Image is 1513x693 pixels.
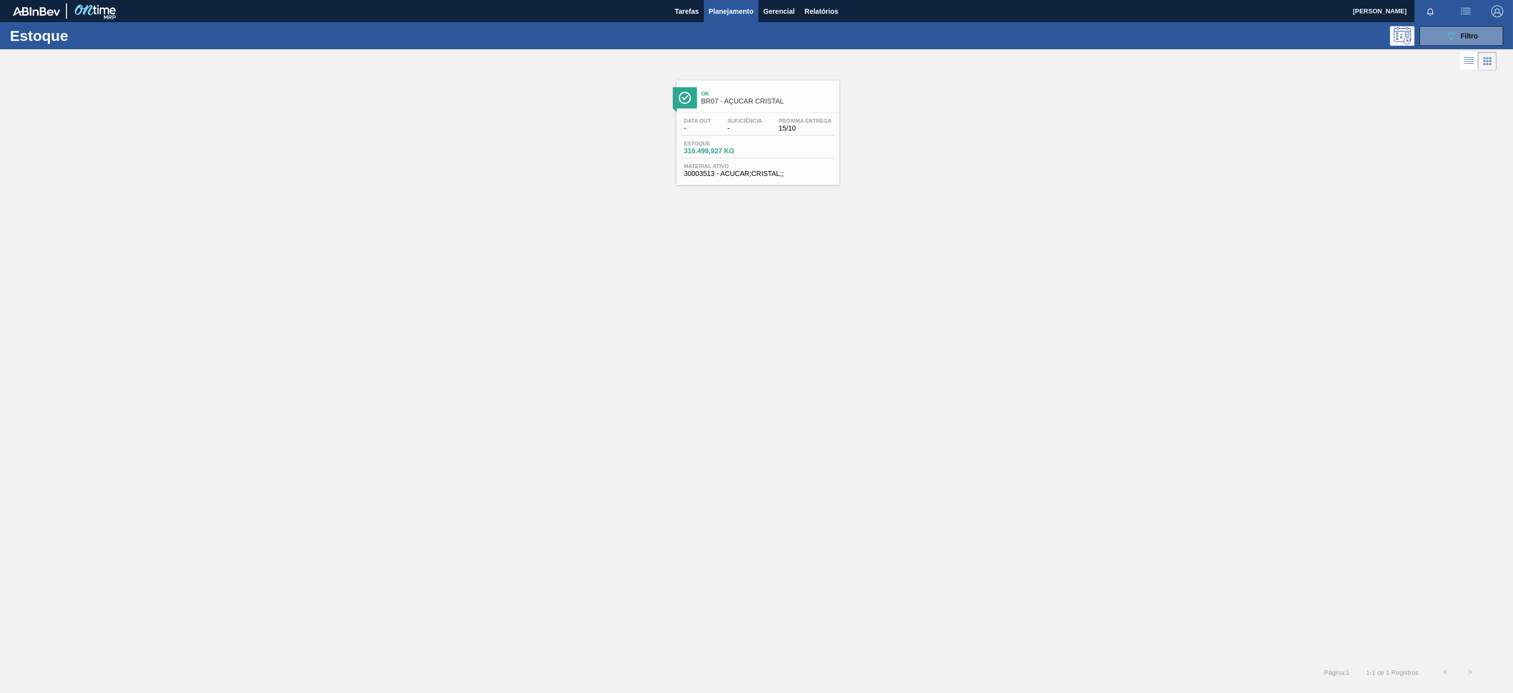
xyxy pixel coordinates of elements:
[779,118,832,124] span: Próxima Entrega
[13,7,60,16] img: TNhmsLtSVTkK8tSr43FrP2fwEKptu5GPRR3wAAAABJRU5ErkJggg==
[669,73,844,185] a: ÍconeOkBR07 - AÇÚCAR CRISTALData out-Suficiência-Próxima Entrega15/10Estoque316.499,927 KGMateria...
[805,5,838,17] span: Relatórios
[1478,52,1497,70] div: Visão em Cards
[727,125,762,132] span: -
[1460,5,1472,17] img: userActions
[701,98,834,105] span: BR07 - AÇÚCAR CRISTAL
[1324,669,1349,676] span: Página : 1
[679,92,691,104] img: Ícone
[684,170,832,177] span: 30003513 - ACUCAR;CRISTAL;;
[779,125,832,132] span: 15/10
[684,147,753,155] span: 316.499,927 KG
[684,163,832,169] span: Material ativo
[763,5,795,17] span: Gerencial
[1364,669,1418,676] span: 1 - 1 de 1 Registros
[1433,660,1458,685] button: <
[684,140,753,146] span: Estoque
[684,125,711,132] span: -
[709,5,754,17] span: Planejamento
[1414,4,1446,18] button: Notificações
[727,118,762,124] span: Suficiência
[701,91,834,97] span: Ok
[10,30,166,41] h1: Estoque
[1461,32,1478,40] span: Filtro
[1458,660,1482,685] button: >
[1419,26,1503,46] button: Filtro
[1460,52,1478,70] div: Visão em Lista
[1491,5,1503,17] img: Logout
[684,118,711,124] span: Data out
[1390,26,1414,46] div: Pogramando: nenhum usuário selecionado
[675,5,699,17] span: Tarefas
